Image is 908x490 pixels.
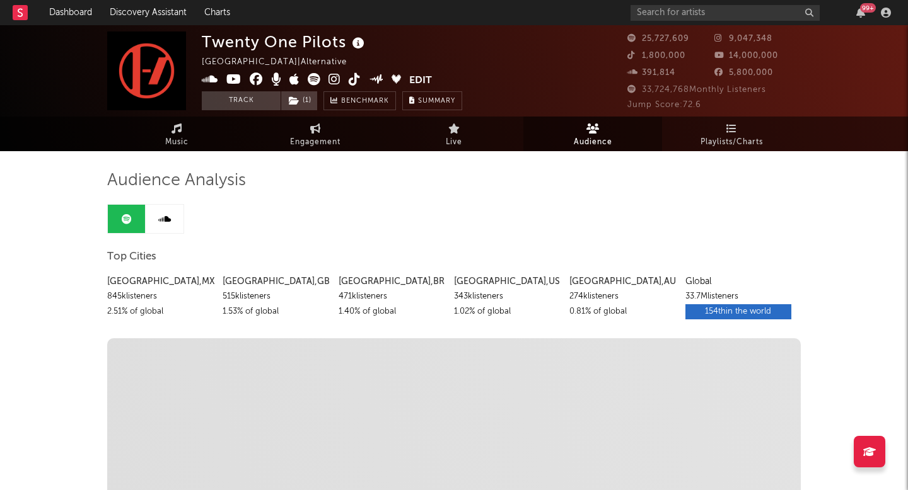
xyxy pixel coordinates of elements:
span: 25,727,609 [627,35,689,43]
span: Audience Analysis [107,173,246,188]
a: Live [385,117,523,151]
div: 33.7M listeners [685,289,791,304]
a: Engagement [246,117,385,151]
div: Twenty One Pilots [202,31,368,52]
a: Benchmark [323,91,396,110]
span: 9,047,348 [714,35,772,43]
div: 1.53 % of global [223,304,329,319]
div: [GEOGRAPHIC_DATA] , AU [569,274,675,289]
div: 343k listeners [454,289,560,304]
div: [GEOGRAPHIC_DATA] | Alternative [202,55,361,70]
button: 99+ [856,8,865,18]
div: 99 + [860,3,876,13]
span: 14,000,000 [714,52,778,60]
div: [GEOGRAPHIC_DATA] , US [454,274,560,289]
span: 391,814 [627,69,675,77]
div: [GEOGRAPHIC_DATA] , GB [223,274,329,289]
span: 33,724,768 Monthly Listeners [627,86,766,94]
div: 515k listeners [223,289,329,304]
span: 5,800,000 [714,69,773,77]
a: Music [107,117,246,151]
div: 471k listeners [339,289,445,304]
div: [GEOGRAPHIC_DATA] , MX [107,274,213,289]
span: ( 1 ) [281,91,318,110]
div: 845k listeners [107,289,213,304]
span: Audience [574,135,612,150]
span: Benchmark [341,94,389,109]
div: 1.40 % of global [339,304,445,319]
span: Summary [418,98,455,105]
div: 0.81 % of global [569,304,675,319]
button: Summary [402,91,462,110]
div: Global [685,274,791,289]
button: Edit [409,73,432,89]
span: 1,800,000 [627,52,685,60]
div: 274k listeners [569,289,675,304]
a: Audience [523,117,662,151]
div: [GEOGRAPHIC_DATA] , BR [339,274,445,289]
div: 154th in the world [685,304,791,319]
span: Playlists/Charts [701,135,763,150]
div: 2.51 % of global [107,304,213,319]
div: 1.02 % of global [454,304,560,319]
span: Music [165,135,189,150]
span: Top Cities [107,249,156,265]
input: Search for artists [631,5,820,21]
span: Engagement [290,135,340,150]
button: (1) [281,91,317,110]
span: Live [446,135,462,150]
button: Track [202,91,281,110]
span: Jump Score: 72.6 [627,101,701,109]
a: Playlists/Charts [662,117,801,151]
